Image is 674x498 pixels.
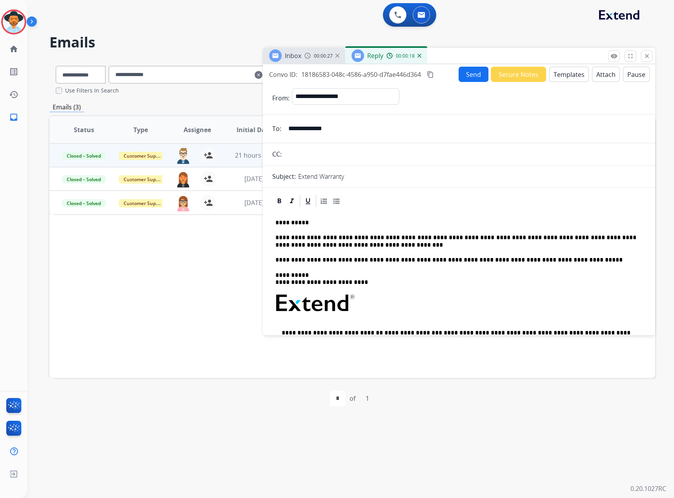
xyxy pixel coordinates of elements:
[119,152,170,160] span: Customer Support
[610,53,618,60] mat-icon: remove_red_eye
[244,198,264,207] span: [DATE]
[204,151,213,160] mat-icon: person_add
[133,125,148,134] span: Type
[65,87,119,95] label: Use Filters In Search
[204,174,213,184] mat-icon: person_add
[235,151,274,160] span: 21 hours ago
[643,53,650,60] mat-icon: close
[9,44,18,54] mat-icon: home
[237,125,272,134] span: Initial Date
[285,51,301,60] span: Inbox
[62,199,106,207] span: Closed – Solved
[318,195,330,207] div: Ordered List
[175,171,191,187] img: agent-avatar
[272,124,281,133] p: To:
[350,394,355,403] div: of
[244,174,264,183] span: [DATE]
[175,147,191,164] img: agent-avatar
[9,113,18,122] mat-icon: inbox
[3,11,25,33] img: avatar
[623,67,650,82] button: Pause
[9,67,18,76] mat-icon: list_alt
[184,125,211,134] span: Assignee
[204,198,213,207] mat-icon: person_add
[255,70,262,80] mat-icon: clear
[549,67,589,82] button: Templates
[74,125,94,134] span: Status
[367,51,383,60] span: Reply
[119,175,170,184] span: Customer Support
[298,172,344,181] p: Extend Warranty
[314,53,333,59] span: 00:00:27
[396,53,415,59] span: 00:00:18
[175,195,191,211] img: agent-avatar
[272,93,290,103] p: From:
[49,35,655,50] h2: Emails
[627,53,634,60] mat-icon: fullscreen
[359,391,375,406] div: 1
[272,149,282,159] p: CC:
[62,175,106,184] span: Closed – Solved
[427,71,434,78] mat-icon: content_copy
[269,70,297,79] p: Convo ID:
[119,199,170,207] span: Customer Support
[9,90,18,99] mat-icon: history
[62,152,106,160] span: Closed – Solved
[49,102,84,112] p: Emails (3)
[272,172,296,181] p: Subject:
[491,67,546,82] button: Secure Notes
[302,195,314,207] div: Underline
[273,195,285,207] div: Bold
[286,195,298,207] div: Italic
[301,70,421,79] span: 18186583-048c-4586-a950-d7fae446d364
[331,195,342,207] div: Bullet List
[630,484,666,493] p: 0.20.1027RC
[592,67,620,82] button: Attach
[459,67,488,82] button: Send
